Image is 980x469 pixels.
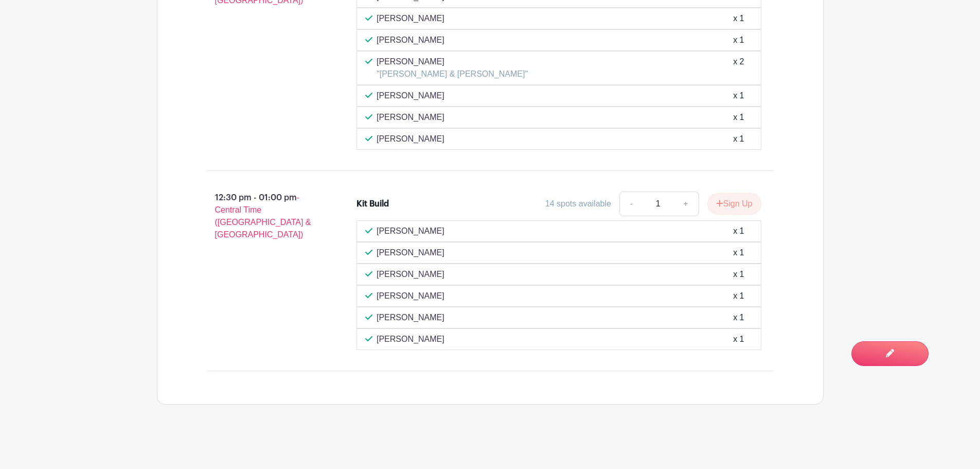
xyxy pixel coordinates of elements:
[377,56,528,68] p: [PERSON_NAME]
[733,90,744,102] div: x 1
[377,90,444,102] p: [PERSON_NAME]
[377,68,528,80] p: "[PERSON_NAME] & [PERSON_NAME]"
[377,333,444,345] p: [PERSON_NAME]
[733,133,744,145] div: x 1
[377,225,444,237] p: [PERSON_NAME]
[733,268,744,281] div: x 1
[733,247,744,259] div: x 1
[357,198,389,210] div: Kit Build
[377,247,444,259] p: [PERSON_NAME]
[733,12,744,25] div: x 1
[733,34,744,46] div: x 1
[377,311,444,324] p: [PERSON_NAME]
[215,193,311,239] span: - Central Time ([GEOGRAPHIC_DATA] & [GEOGRAPHIC_DATA])
[377,290,444,302] p: [PERSON_NAME]
[707,193,761,215] button: Sign Up
[377,12,444,25] p: [PERSON_NAME]
[673,192,699,216] a: +
[545,198,611,210] div: 14 spots available
[619,192,643,216] a: -
[377,111,444,124] p: [PERSON_NAME]
[733,333,744,345] div: x 1
[377,34,444,46] p: [PERSON_NAME]
[733,111,744,124] div: x 1
[733,290,744,302] div: x 1
[377,133,444,145] p: [PERSON_NAME]
[733,311,744,324] div: x 1
[377,268,444,281] p: [PERSON_NAME]
[733,225,744,237] div: x 1
[733,56,744,80] div: x 2
[190,187,341,245] p: 12:30 pm - 01:00 pm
